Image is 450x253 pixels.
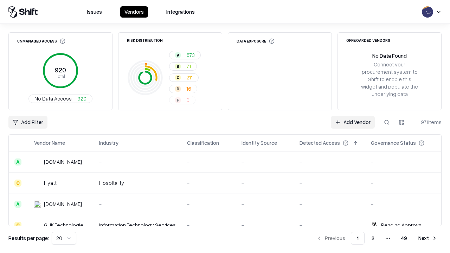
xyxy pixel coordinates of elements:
[99,200,176,208] div: -
[242,221,288,229] div: -
[414,232,442,245] button: Next
[55,66,66,74] tspan: 920
[300,158,360,166] div: -
[44,158,82,166] div: [DOMAIN_NAME]
[187,221,230,229] div: -
[351,232,365,245] button: 1
[28,95,92,103] button: No Data Access920
[237,38,275,44] div: Data Exposure
[14,222,21,229] div: C
[300,179,360,187] div: -
[187,139,219,147] div: Classification
[396,232,413,245] button: 49
[366,232,380,245] button: 2
[242,200,288,208] div: -
[44,221,88,229] div: GHK Technologies Inc.
[162,6,199,18] button: Integrations
[242,179,288,187] div: -
[34,222,41,229] img: GHK Technologies Inc.
[175,75,181,80] div: C
[14,158,21,166] div: A
[300,139,340,147] div: Detected Access
[14,180,21,187] div: C
[8,234,49,242] p: Results per page:
[8,116,47,129] button: Add Filter
[187,200,230,208] div: -
[169,85,197,93] button: D16
[242,158,288,166] div: -
[242,139,277,147] div: Identity Source
[186,51,195,59] span: 673
[175,52,181,58] div: A
[371,139,416,147] div: Governance Status
[413,118,442,126] div: 971 items
[300,221,360,229] div: -
[169,73,199,82] button: C211
[372,52,407,59] div: No Data Found
[300,200,360,208] div: -
[120,6,148,18] button: Vendors
[127,38,163,42] div: Risk Distribution
[44,179,57,187] div: Hyatt
[187,179,230,187] div: -
[34,158,41,166] img: intrado.com
[186,85,191,92] span: 16
[34,139,65,147] div: Vendor Name
[371,200,436,208] div: -
[99,158,176,166] div: -
[360,61,419,98] div: Connect your procurement system to Shift to enable this widget and populate the underlying data
[175,86,181,92] div: D
[187,158,230,166] div: -
[186,74,193,81] span: 211
[34,180,41,187] img: Hyatt
[99,139,118,147] div: Industry
[44,200,82,208] div: [DOMAIN_NAME]
[186,63,191,70] span: 71
[99,179,176,187] div: Hospitality
[371,158,436,166] div: -
[346,38,390,42] div: Offboarded Vendors
[34,201,41,208] img: primesec.co.il
[371,179,436,187] div: -
[175,64,181,69] div: B
[17,38,65,44] div: Unmanaged Access
[83,6,106,18] button: Issues
[99,221,176,229] div: Information Technology Services
[331,116,375,129] a: Add Vendor
[312,232,442,245] nav: pagination
[34,95,72,102] span: No Data Access
[169,51,201,59] button: A673
[381,221,423,229] div: Pending Approval
[169,62,197,71] button: B71
[56,73,65,79] tspan: Total
[14,201,21,208] div: A
[77,95,86,102] span: 920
